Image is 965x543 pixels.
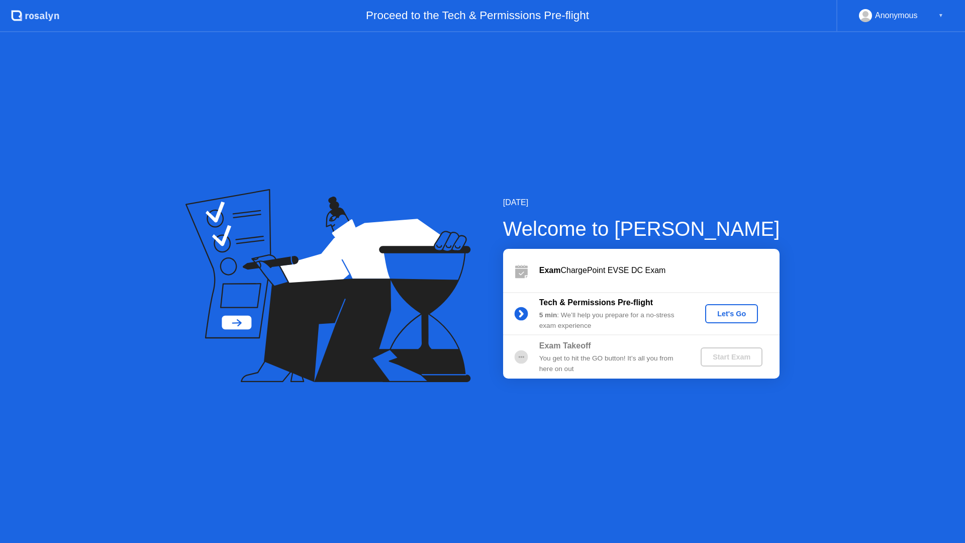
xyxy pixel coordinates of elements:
div: Welcome to [PERSON_NAME] [503,214,780,244]
button: Start Exam [701,347,762,367]
b: Exam [539,266,561,275]
div: You get to hit the GO button! It’s all you from here on out [539,353,684,374]
b: 5 min [539,311,557,319]
div: [DATE] [503,197,780,209]
div: Let's Go [709,310,754,318]
div: Anonymous [875,9,918,22]
b: Tech & Permissions Pre-flight [539,298,653,307]
div: Start Exam [705,353,758,361]
button: Let's Go [705,304,758,323]
div: ChargePoint EVSE DC Exam [539,264,780,277]
div: ▼ [938,9,943,22]
div: : We’ll help you prepare for a no-stress exam experience [539,310,684,331]
b: Exam Takeoff [539,341,591,350]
